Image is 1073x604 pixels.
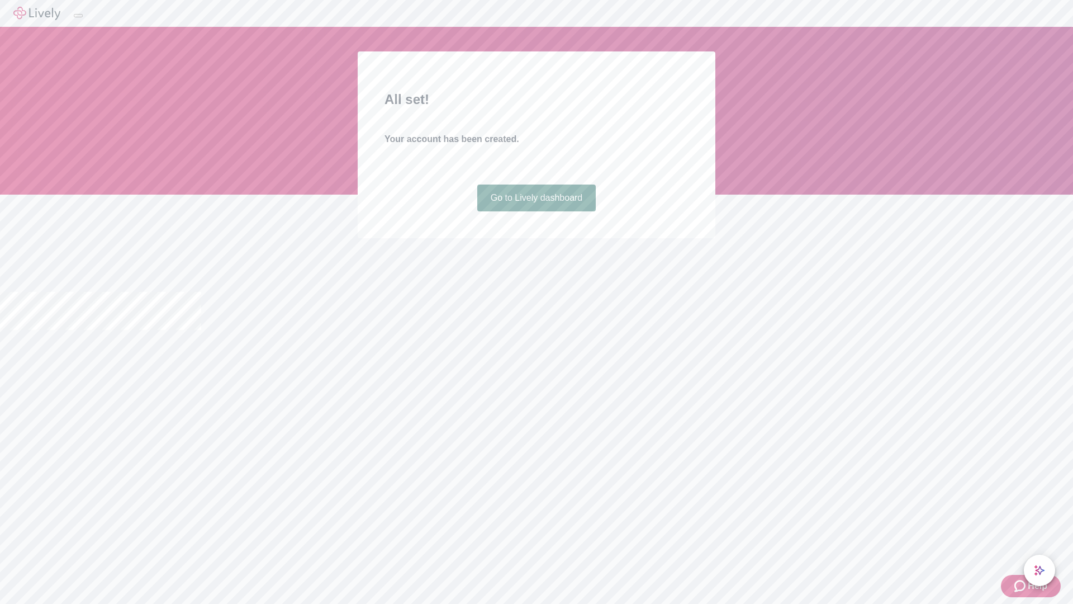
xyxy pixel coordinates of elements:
[384,133,689,146] h4: Your account has been created.
[1028,579,1047,593] span: Help
[477,185,596,211] a: Go to Lively dashboard
[384,89,689,110] h2: All set!
[74,14,83,17] button: Log out
[1001,575,1061,597] button: Zendesk support iconHelp
[1024,555,1055,586] button: chat
[1014,579,1028,593] svg: Zendesk support icon
[13,7,60,20] img: Lively
[1034,565,1045,576] svg: Lively AI Assistant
